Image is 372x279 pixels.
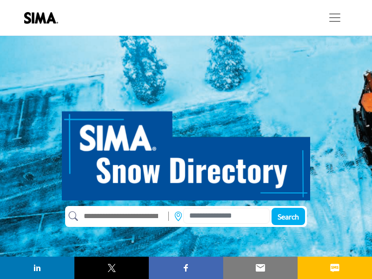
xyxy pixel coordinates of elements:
[322,8,348,27] button: Toggle navigation
[62,101,310,200] img: SIMA Snow Directory
[24,12,63,24] img: Site Logo
[255,262,266,273] img: email sharing button
[180,262,192,273] img: facebook sharing button
[272,208,305,225] button: Search
[329,262,340,273] img: sms sharing button
[278,212,299,221] span: Search
[32,262,43,273] img: linkedin sharing button
[106,262,117,273] img: twitter sharing button
[166,209,171,223] img: Rectangle%203585.svg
